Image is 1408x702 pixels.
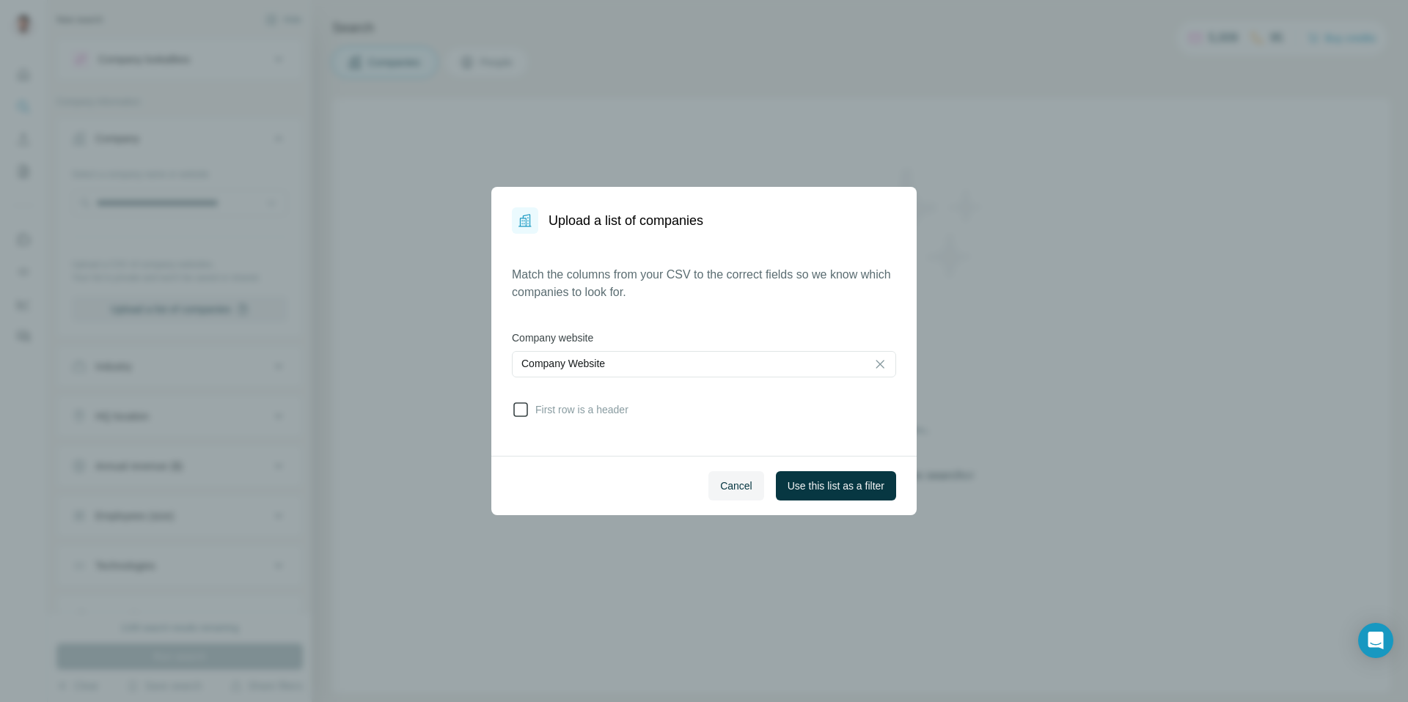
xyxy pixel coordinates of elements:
[708,471,764,500] button: Cancel
[720,479,752,493] span: Cancel
[512,330,896,345] label: Company website
[549,210,703,231] h1: Upload a list of companies
[776,471,896,500] button: Use this list as a filter
[788,479,884,493] span: Use this list as a filter
[1358,623,1393,658] div: Open Intercom Messenger
[529,402,628,417] span: First row is a header
[512,266,896,301] p: Match the columns from your CSV to the correct fields so we know which companies to look for.
[521,356,605,371] p: Company Website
